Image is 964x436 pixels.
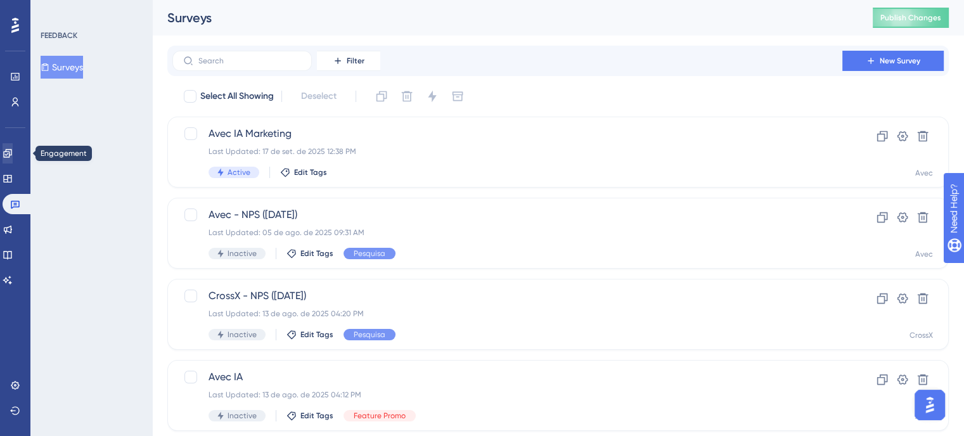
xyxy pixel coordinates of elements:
[228,167,250,177] span: Active
[228,411,257,421] span: Inactive
[873,8,949,28] button: Publish Changes
[41,56,83,79] button: Surveys
[301,89,337,104] span: Deselect
[909,330,933,340] div: CrossX
[280,167,327,177] button: Edit Tags
[209,146,806,157] div: Last Updated: 17 de set. de 2025 12:38 PM
[911,386,949,424] iframe: UserGuiding AI Assistant Launcher
[294,167,327,177] span: Edit Tags
[300,330,333,340] span: Edit Tags
[915,168,933,178] div: Avec
[354,330,385,340] span: Pesquisa
[228,330,257,340] span: Inactive
[209,390,806,400] div: Last Updated: 13 de ago. de 2025 04:12 PM
[354,411,406,421] span: Feature Promo
[167,9,841,27] div: Surveys
[300,411,333,421] span: Edit Tags
[209,288,806,304] span: CrossX - NPS ([DATE])
[317,51,380,71] button: Filter
[209,126,806,141] span: Avec IA Marketing
[300,248,333,259] span: Edit Tags
[198,56,301,65] input: Search
[354,248,385,259] span: Pesquisa
[209,309,806,319] div: Last Updated: 13 de ago. de 2025 04:20 PM
[41,30,77,41] div: FEEDBACK
[209,369,806,385] span: Avec IA
[286,248,333,259] button: Edit Tags
[290,85,348,108] button: Deselect
[880,56,920,66] span: New Survey
[228,248,257,259] span: Inactive
[30,3,79,18] span: Need Help?
[286,330,333,340] button: Edit Tags
[209,228,806,238] div: Last Updated: 05 de ago. de 2025 09:31 AM
[915,249,933,259] div: Avec
[880,13,941,23] span: Publish Changes
[842,51,944,71] button: New Survey
[286,411,333,421] button: Edit Tags
[347,56,364,66] span: Filter
[209,207,806,222] span: Avec - NPS ([DATE])
[200,89,274,104] span: Select All Showing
